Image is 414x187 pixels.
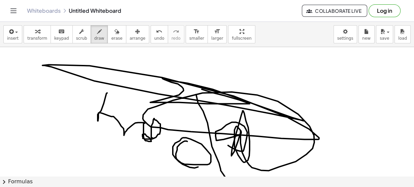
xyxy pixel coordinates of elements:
[337,36,353,41] span: settings
[94,36,104,41] span: draw
[3,25,22,43] button: insert
[186,25,208,43] button: format_sizesmaller
[376,25,393,43] button: save
[130,36,146,41] span: arrange
[380,36,389,41] span: save
[27,7,61,14] a: Whiteboards
[228,25,255,43] button: fullscreen
[8,5,19,16] button: Toggle navigation
[302,5,367,17] button: Collaborate Live
[111,36,122,41] span: erase
[58,28,65,36] i: keyboard
[333,25,357,43] button: settings
[208,25,227,43] button: format_sizelarger
[91,25,108,43] button: draw
[308,8,361,14] span: Collaborate Live
[362,36,371,41] span: new
[369,4,401,17] button: Log in
[51,25,73,43] button: keyboardkeypad
[27,36,47,41] span: transform
[54,36,69,41] span: keypad
[214,28,220,36] i: format_size
[168,25,184,43] button: redoredo
[76,36,87,41] span: scrub
[358,25,375,43] button: new
[173,28,179,36] i: redo
[24,25,51,43] button: transform
[72,25,91,43] button: scrub
[156,28,162,36] i: undo
[7,36,19,41] span: insert
[154,36,164,41] span: undo
[151,25,168,43] button: undoundo
[394,25,411,43] button: load
[232,36,251,41] span: fullscreen
[193,28,200,36] i: format_size
[189,36,204,41] span: smaller
[211,36,223,41] span: larger
[107,25,126,43] button: erase
[171,36,181,41] span: redo
[126,25,149,43] button: arrange
[398,36,407,41] span: load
